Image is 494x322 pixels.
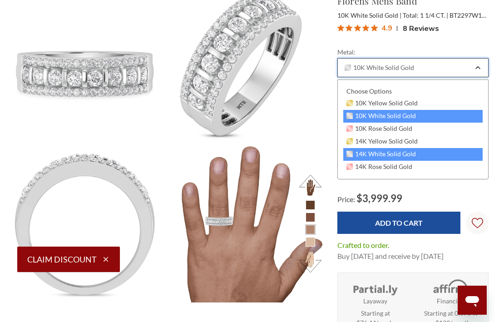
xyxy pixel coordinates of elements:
[346,150,416,158] span: 14K White Solid Gold
[6,144,163,302] img: Photo of Florens 1 1/4 ct tw. Diamond Mens Band 10K White Gold [BT2297WM]
[346,99,418,107] span: 10K Yellow Solid Gold
[466,212,489,234] a: Wish Lists
[337,11,401,19] span: 10K White Solid Gold
[346,112,416,119] span: 10K White Solid Gold
[346,138,418,145] span: 14K Yellow Solid Gold
[381,22,392,33] span: 4.9
[346,163,413,170] span: 14K Rose Solid Gold
[337,21,439,35] button: Rated 4.9 out of 5 stars from 8 reviews. Jump to reviews.
[337,58,489,77] div: Combobox
[363,296,387,306] strong: Layaway
[164,144,322,302] img: Photo of Florens 1 1/4 ct tw. Diamond Mens Band 10K White Gold [BT2297WM] [HT-2]
[403,21,439,35] span: 8 Reviews
[345,64,415,71] span: 10K White Solid Gold
[337,47,489,57] label: Metal:
[437,296,464,306] strong: Financing
[458,286,487,315] iframe: Button to launch messaging window
[337,251,444,262] dd: Buy [DATE] and receive by [DATE]
[337,195,355,203] span: Price:
[343,85,483,97] div: Choose Options
[337,212,460,234] input: Add to Cart
[356,192,402,204] span: $3,999.99
[403,11,448,19] span: Total: 1 1/4 CT.
[17,247,120,272] button: Claim Discount
[346,125,413,132] span: 10K Rose Solid Gold
[426,278,475,296] img: Affirm
[351,278,400,296] img: Layaway
[472,189,483,257] svg: Wish Lists
[337,240,389,251] dt: Crafted to order.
